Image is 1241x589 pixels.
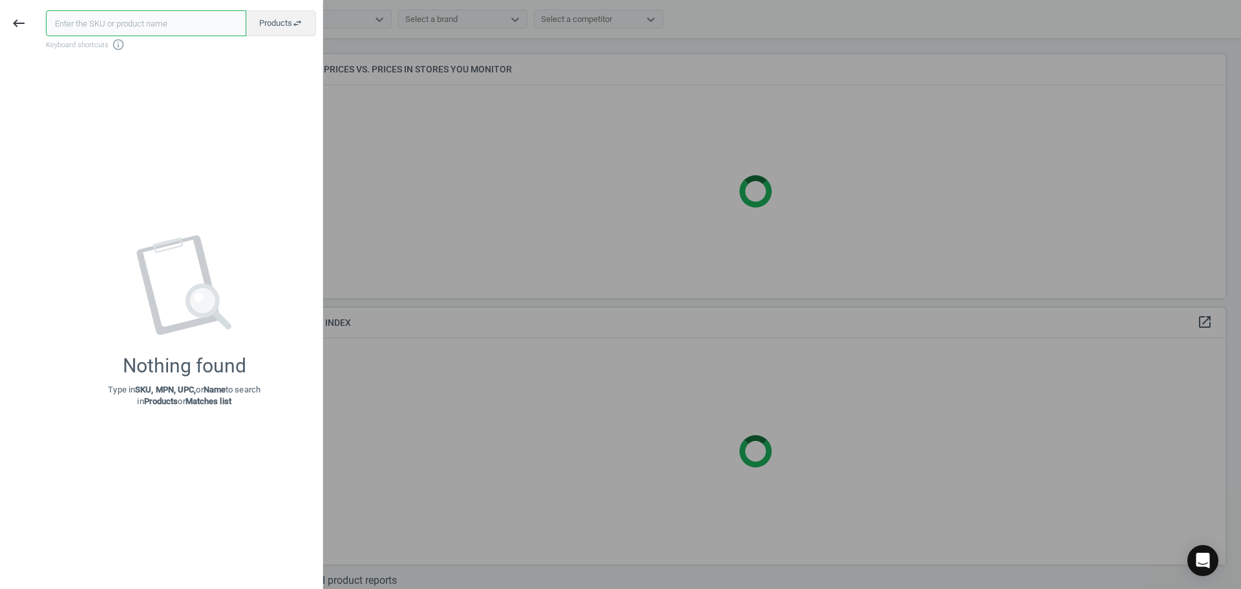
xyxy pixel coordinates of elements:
[11,16,27,31] i: keyboard_backspace
[135,385,196,394] strong: SKU, MPN, UPC,
[292,18,302,28] i: swap_horiz
[204,385,226,394] strong: Name
[144,396,178,406] strong: Products
[123,354,246,378] div: Nothing found
[186,396,231,406] strong: Matches list
[1187,545,1218,576] div: Open Intercom Messenger
[4,8,34,39] button: keyboard_backspace
[112,38,125,51] i: info_outline
[246,10,316,36] button: Productsswap_horiz
[259,17,302,29] span: Products
[46,38,316,51] span: Keyboard shortcuts
[108,384,260,407] p: Type in or to search in or
[46,10,246,36] input: Enter the SKU or product name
